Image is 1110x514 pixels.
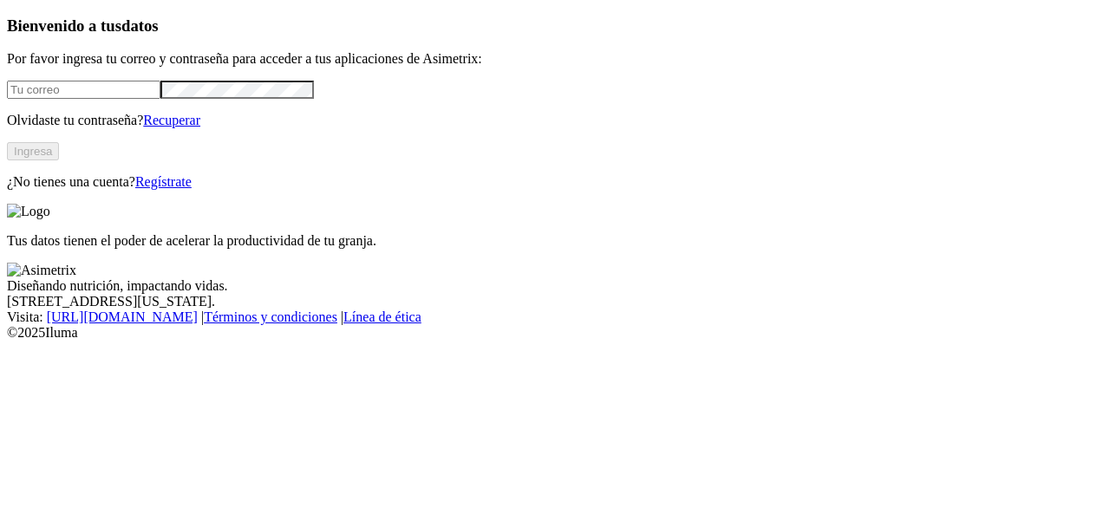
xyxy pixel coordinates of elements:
[7,204,50,219] img: Logo
[7,263,76,278] img: Asimetrix
[143,113,200,127] a: Recuperar
[7,294,1103,309] div: [STREET_ADDRESS][US_STATE].
[7,325,1103,341] div: © 2025 Iluma
[7,278,1103,294] div: Diseñando nutrición, impactando vidas.
[135,174,192,189] a: Regístrate
[7,309,1103,325] div: Visita : | |
[7,233,1103,249] p: Tus datos tienen el poder de acelerar la productividad de tu granja.
[7,174,1103,190] p: ¿No tienes una cuenta?
[121,16,159,35] span: datos
[204,309,337,324] a: Términos y condiciones
[7,142,59,160] button: Ingresa
[47,309,198,324] a: [URL][DOMAIN_NAME]
[343,309,421,324] a: Línea de ética
[7,81,160,99] input: Tu correo
[7,16,1103,36] h3: Bienvenido a tus
[7,113,1103,128] p: Olvidaste tu contraseña?
[7,51,1103,67] p: Por favor ingresa tu correo y contraseña para acceder a tus aplicaciones de Asimetrix:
